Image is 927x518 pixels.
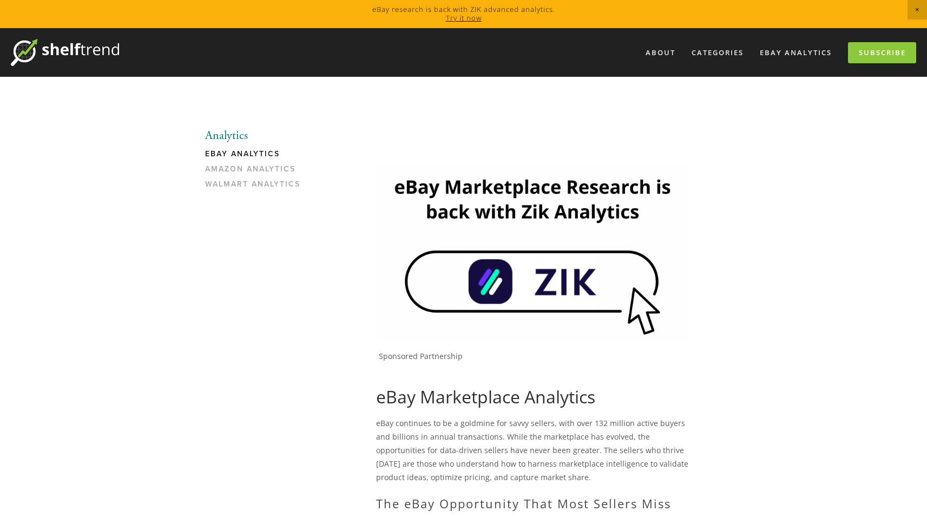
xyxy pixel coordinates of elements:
img: ShelfTrend [11,39,119,66]
a: eBay Analytics [753,44,839,62]
a: Walmart Analytics [205,180,308,195]
h2: The eBay Opportunity That Most Sellers Miss [376,496,689,510]
a: About [639,44,682,62]
div: Categories [685,44,751,62]
img: Zik Analytics Sponsored Ad [376,165,689,341]
li: Analytics [205,129,308,143]
a: Amazon Analytics [205,164,308,180]
a: Try it now [446,13,482,23]
h1: eBay Marketplace Analytics [376,387,689,407]
a: eBay Analytics [205,149,308,164]
p: eBay continues to be a goldmine for savvy sellers, with over 132 million active buyers and billio... [376,416,689,484]
a: Subscribe [848,42,916,63]
p: Sponsored Partnership [379,351,689,361]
